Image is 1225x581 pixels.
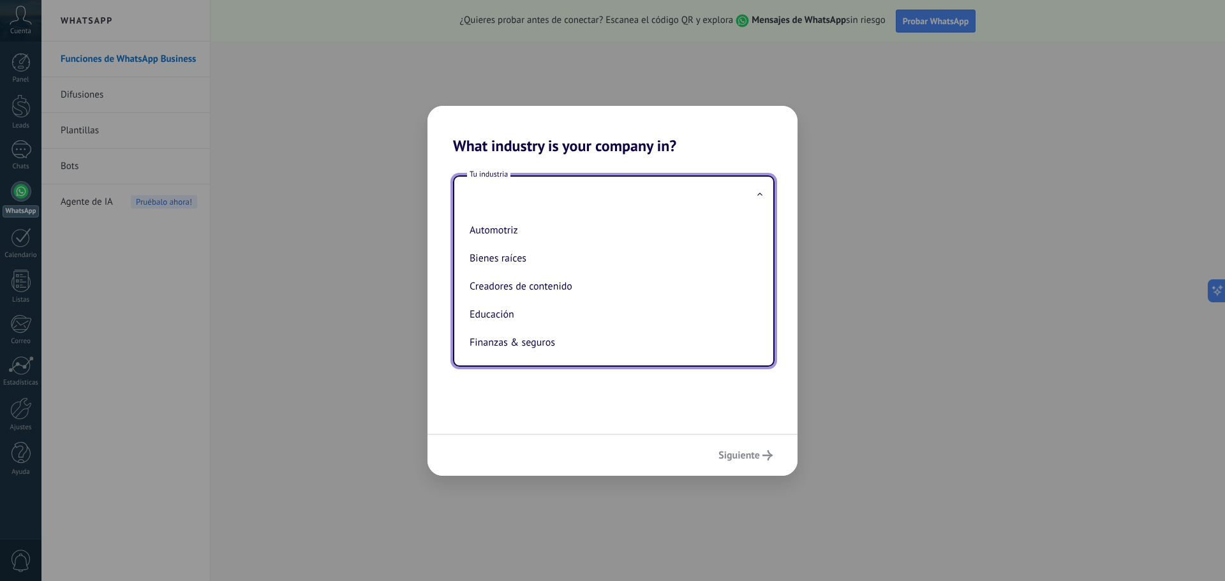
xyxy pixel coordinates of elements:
li: Automotriz [464,216,758,244]
li: Finanzas & seguros [464,328,758,357]
li: Bienes raíces [464,244,758,272]
li: Gobierno [464,357,758,385]
h2: What industry is your company in? [427,106,798,155]
li: Educación [464,300,758,328]
span: Tu industria [467,169,510,180]
li: Creadores de contenido [464,272,758,300]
